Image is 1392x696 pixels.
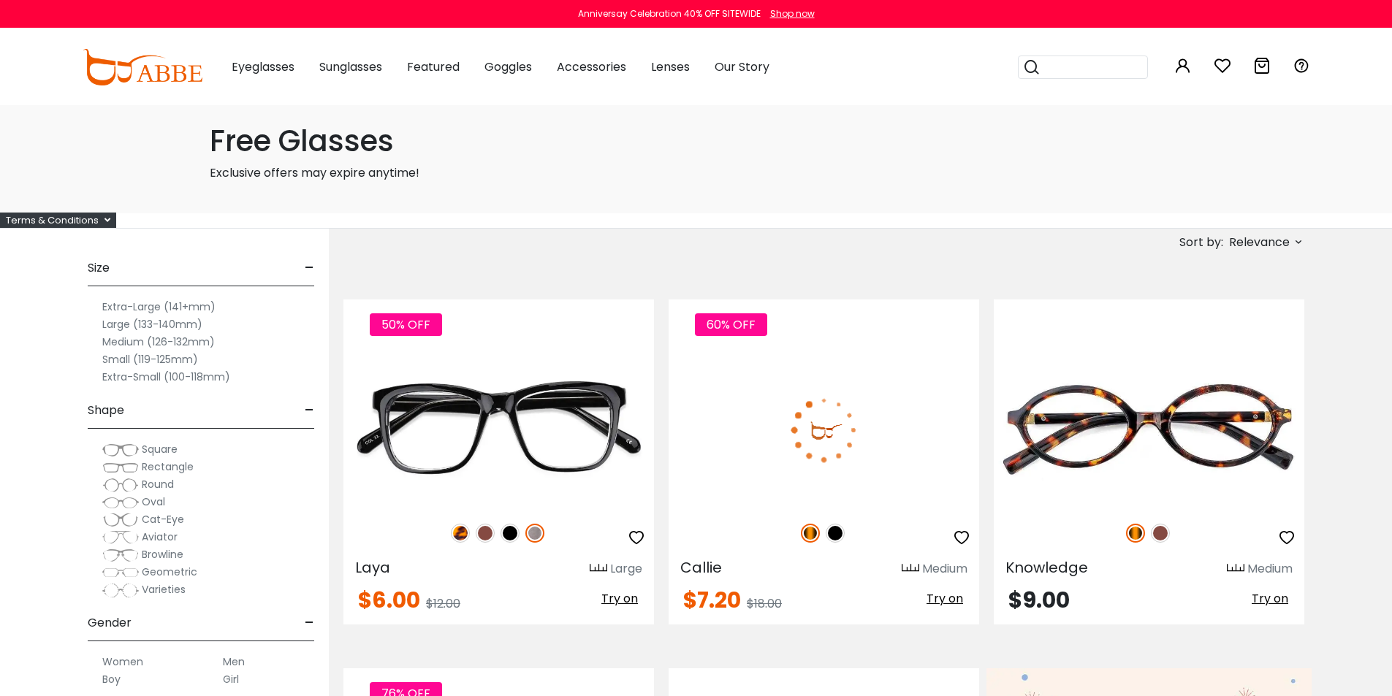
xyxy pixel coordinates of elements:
span: Accessories [557,58,626,75]
span: Geometric [142,565,197,579]
label: Boy [102,670,121,688]
span: Goggles [484,58,532,75]
button: Try on [597,589,642,608]
img: abbeglasses.com [83,49,202,85]
p: Exclusive offers may expire anytime! [210,164,1183,182]
span: Knowledge [1005,557,1088,578]
label: Medium (126-132mm) [102,333,215,351]
span: Round [142,477,174,492]
label: Extra-Small (100-118mm) [102,368,230,386]
span: Varieties [142,582,186,597]
span: Sunglasses [319,58,382,75]
img: Tortoise [801,524,820,543]
label: Large (133-140mm) [102,316,202,333]
div: Medium [1247,560,1293,578]
span: Gender [88,605,132,640]
span: - [305,605,314,640]
img: Oval.png [102,495,139,510]
div: Shop now [770,7,815,20]
span: 60% OFF [695,313,767,336]
span: $9.00 [1008,584,1070,616]
span: Our Story [715,58,769,75]
img: Brown [1151,524,1170,543]
span: Square [142,442,178,456]
img: Varieties.png [102,583,139,598]
img: Gun [525,524,544,543]
img: Tortoise Callie - Combination ,Universal Bridge Fit [669,352,979,508]
span: Featured [407,58,460,75]
div: Medium [922,560,967,578]
a: Shop now [763,7,815,20]
img: Square.png [102,443,139,457]
span: Callie [680,557,722,578]
span: Shape [88,393,124,428]
img: Tortoise Knowledge - Acetate ,Universal Bridge Fit [994,352,1304,508]
span: Size [88,251,110,286]
span: Oval [142,494,165,509]
span: Try on [927,590,963,607]
span: Eyeglasses [232,58,294,75]
span: Try on [1252,590,1288,607]
span: $6.00 [358,584,420,616]
span: - [305,393,314,428]
span: Relevance [1229,229,1290,256]
img: Tortoise [1126,524,1145,543]
span: Rectangle [142,459,194,474]
img: Leopard [451,524,470,543]
img: Geometric.png [102,565,139,580]
img: size ruler [590,563,607,574]
span: Sort by: [1179,234,1223,251]
span: Aviator [142,529,178,544]
span: Cat-Eye [142,512,184,527]
label: Extra-Large (141+mm) [102,298,216,316]
span: Laya [355,557,390,578]
button: Try on [1247,589,1293,608]
img: size ruler [1227,563,1244,574]
label: Girl [223,670,239,688]
h1: Free Glasses [210,123,1183,158]
img: Brown [476,524,495,543]
span: $7.20 [683,584,741,616]
label: Small (119-125mm) [102,351,198,368]
div: Anniversay Celebration 40% OFF SITEWIDE [578,7,761,20]
span: - [305,251,314,286]
span: 50% OFF [370,313,442,336]
img: Black [501,524,520,543]
span: $12.00 [426,595,460,612]
img: Cat-Eye.png [102,513,139,527]
img: Browline.png [102,548,139,562]
button: Try on [922,589,967,608]
img: size ruler [902,563,919,574]
label: Women [102,653,143,670]
img: Gun Laya - Plastic ,Universal Bridge Fit [343,352,654,508]
img: Black [826,524,845,543]
img: Rectangle.png [102,460,139,475]
span: Try on [601,590,638,607]
span: Browline [142,547,183,562]
img: Aviator.png [102,530,139,545]
span: Lenses [651,58,690,75]
img: Round.png [102,478,139,492]
span: $18.00 [747,595,782,612]
div: Large [610,560,642,578]
label: Men [223,653,245,670]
